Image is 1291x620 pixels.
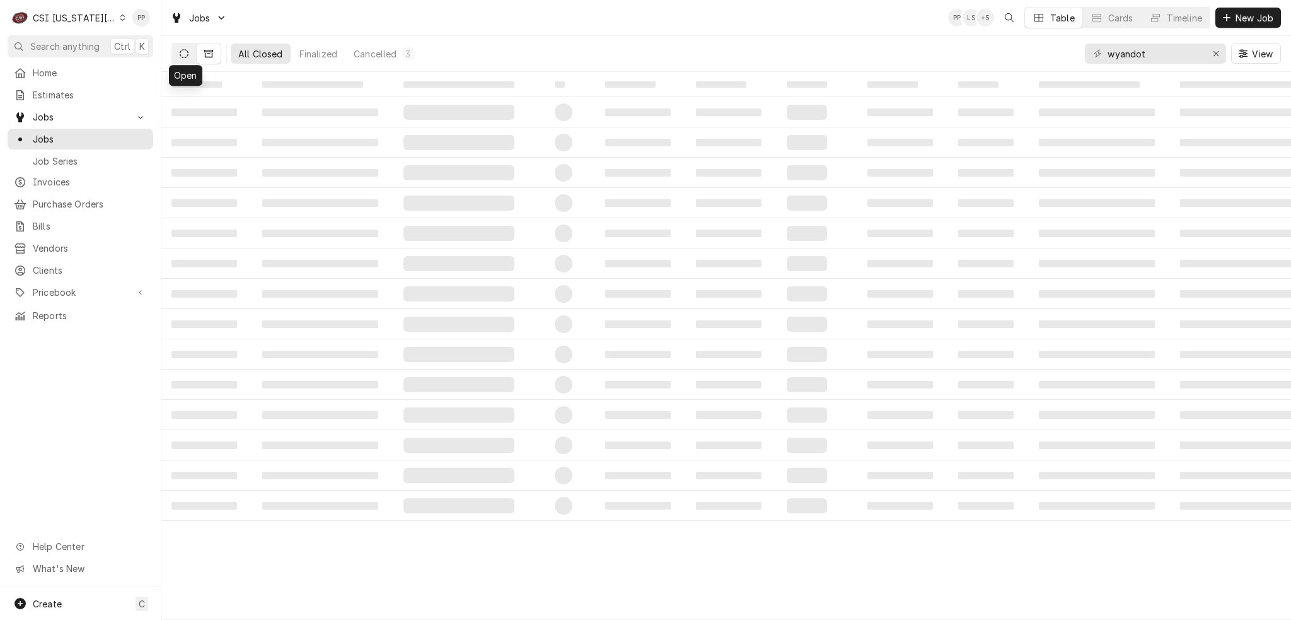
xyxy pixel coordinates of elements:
span: ‌ [696,139,761,146]
span: ‌ [958,169,1014,177]
a: Jobs [8,129,153,149]
span: ‌ [171,320,237,328]
span: ‌ [555,497,572,515]
span: ‌ [262,320,378,328]
span: ‌ [696,381,761,389]
span: ‌ [171,502,237,510]
span: ‌ [555,285,572,303]
a: Estimates [8,85,153,105]
span: ‌ [403,105,514,120]
div: + 5 [976,9,994,26]
span: ‌ [867,411,933,419]
span: ‌ [171,199,237,207]
span: ‌ [867,351,933,358]
span: ‌ [555,164,572,182]
span: ‌ [262,411,378,419]
span: ‌ [867,139,933,146]
span: Purchase Orders [33,197,147,211]
span: Ctrl [114,40,130,53]
span: ‌ [171,381,237,389]
span: ‌ [262,230,378,237]
span: Invoices [33,175,147,189]
span: ‌ [958,472,1014,479]
span: ‌ [605,502,671,510]
span: ‌ [403,286,514,301]
span: ‌ [867,320,933,328]
span: ‌ [262,169,378,177]
span: ‌ [262,472,378,479]
span: Search anything [30,40,100,53]
div: Cards [1108,11,1133,25]
span: ‌ [605,290,671,298]
span: ‌ [555,225,572,242]
span: ‌ [958,290,1014,298]
span: ‌ [403,438,514,453]
span: ‌ [555,134,572,151]
span: ‌ [555,103,572,121]
span: ‌ [867,169,933,177]
span: ‌ [403,468,514,483]
span: ‌ [1039,442,1155,449]
span: ‌ [787,407,827,423]
span: ‌ [262,442,378,449]
span: ‌ [171,260,237,267]
span: ‌ [867,230,933,237]
span: ‌ [262,199,378,207]
span: ‌ [171,351,237,358]
span: ‌ [555,81,565,88]
span: ‌ [605,260,671,267]
span: ‌ [555,376,572,394]
span: ‌ [787,105,827,120]
span: ‌ [555,315,572,333]
button: Erase input [1206,44,1226,64]
span: ‌ [1039,199,1155,207]
span: ‌ [1039,320,1155,328]
span: ‌ [1039,472,1155,479]
input: Keyword search [1108,44,1202,64]
span: ‌ [605,472,671,479]
span: ‌ [1039,139,1155,146]
span: Vendors [33,242,147,255]
span: ‌ [1039,169,1155,177]
span: ‌ [171,139,237,146]
div: Philip Potter's Avatar [132,9,150,26]
div: Finalized [299,47,337,61]
div: Timeline [1167,11,1202,25]
span: ‌ [555,346,572,363]
span: Create [33,599,62,609]
span: ‌ [787,438,827,453]
span: ‌ [787,468,827,483]
a: Go to Pricebook [8,282,153,303]
span: ‌ [605,169,671,177]
span: ‌ [696,320,761,328]
span: ‌ [403,196,514,211]
span: ‌ [696,502,761,510]
span: ‌ [1039,290,1155,298]
span: ‌ [262,381,378,389]
span: ‌ [171,108,237,116]
span: ‌ [605,381,671,389]
span: ‌ [403,407,514,423]
span: ‌ [605,320,671,328]
span: ‌ [605,108,671,116]
span: ‌ [867,199,933,207]
span: ‌ [867,472,933,479]
div: Table [1050,11,1075,25]
span: ‌ [958,81,999,88]
span: ‌ [958,199,1014,207]
span: ‌ [605,81,656,88]
a: Clients [8,260,153,281]
span: Job Series [33,155,147,168]
a: Bills [8,216,153,237]
span: ‌ [262,108,378,116]
span: Estimates [33,88,147,102]
div: Cancelled [354,47,397,61]
span: ‌ [867,442,933,449]
span: ‌ [696,199,761,207]
span: ‌ [696,169,761,177]
span: ‌ [171,472,237,479]
span: ‌ [696,351,761,358]
span: ‌ [787,135,827,150]
span: ‌ [1039,108,1155,116]
span: ‌ [958,230,1014,237]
